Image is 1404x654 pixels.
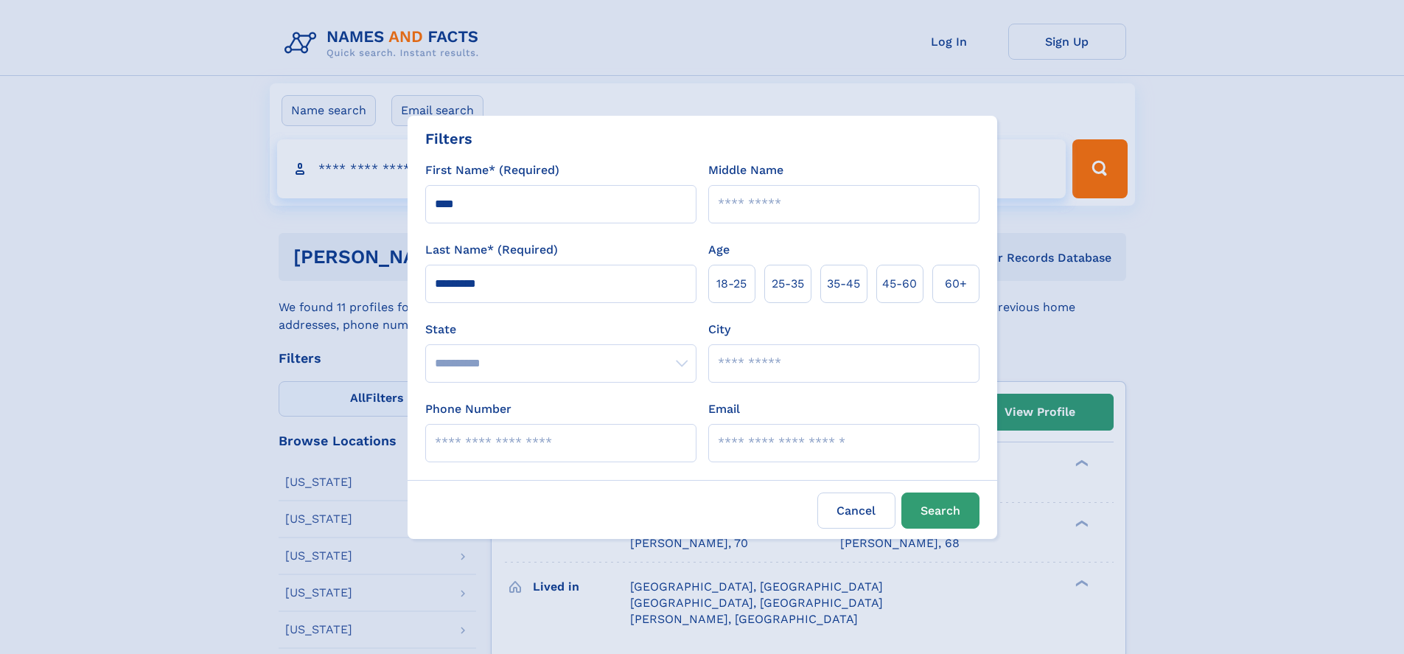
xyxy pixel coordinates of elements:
label: Age [708,241,730,259]
button: Search [901,493,979,529]
label: Last Name* (Required) [425,241,558,259]
label: State [425,321,696,338]
div: Filters [425,128,472,150]
label: First Name* (Required) [425,161,559,179]
label: Cancel [817,493,895,529]
label: Phone Number [425,400,511,418]
label: Email [708,400,740,418]
label: Middle Name [708,161,783,179]
span: 60+ [945,275,967,293]
span: 18‑25 [716,275,747,293]
span: 45‑60 [882,275,917,293]
span: 35‑45 [827,275,860,293]
label: City [708,321,730,338]
span: 25‑35 [772,275,804,293]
